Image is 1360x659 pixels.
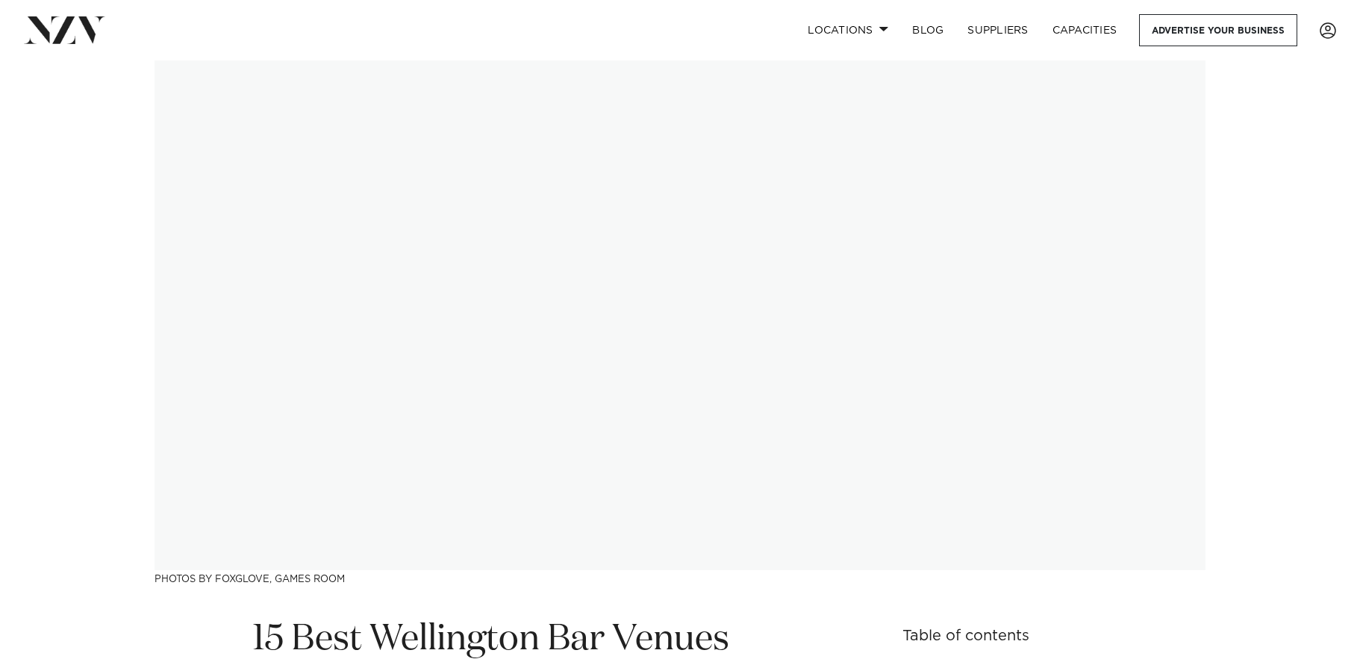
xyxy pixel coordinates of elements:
img: nzv-logo.png [24,16,105,43]
h6: Table of contents [902,628,1108,644]
a: Locations [796,14,900,46]
a: SUPPLIERS [955,14,1040,46]
a: BLOG [900,14,955,46]
a: Advertise your business [1139,14,1297,46]
h3: Photos by Foxglove, Games Room [155,570,1205,586]
a: Capacities [1041,14,1129,46]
